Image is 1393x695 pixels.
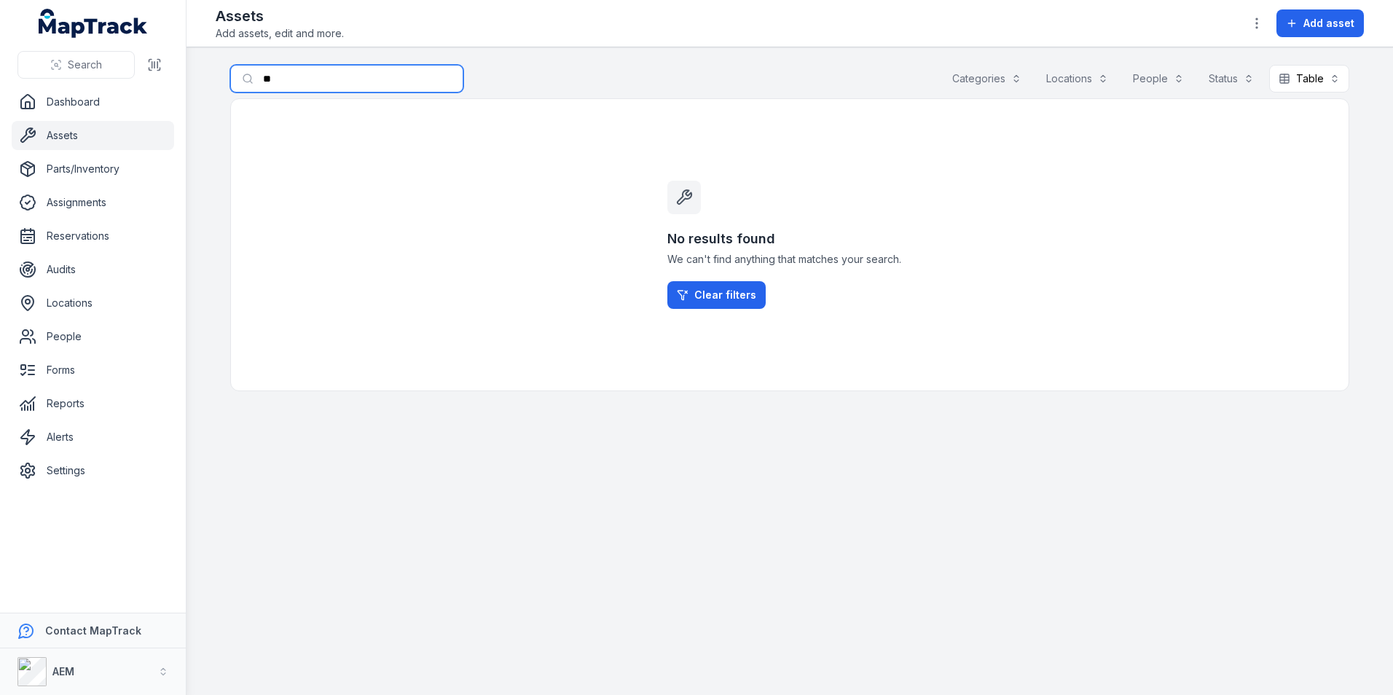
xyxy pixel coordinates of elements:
button: Categories [943,65,1031,93]
span: Add assets, edit and more. [216,26,344,41]
button: Search [17,51,135,79]
a: Reservations [12,221,174,251]
button: Status [1199,65,1263,93]
a: Reports [12,389,174,418]
span: Add asset [1303,16,1354,31]
a: Clear filters [667,281,766,309]
button: People [1123,65,1193,93]
a: People [12,322,174,351]
span: Search [68,58,102,72]
button: Table [1269,65,1349,93]
button: Add asset [1276,9,1364,37]
a: Parts/Inventory [12,154,174,184]
strong: Contact MapTrack [45,624,141,637]
a: Assignments [12,188,174,217]
a: Alerts [12,423,174,452]
a: Assets [12,121,174,150]
a: MapTrack [39,9,148,38]
a: Settings [12,456,174,485]
a: Forms [12,356,174,385]
a: Audits [12,255,174,284]
strong: AEM [52,665,74,678]
button: Locations [1037,65,1118,93]
a: Locations [12,288,174,318]
a: Dashboard [12,87,174,117]
h2: Assets [216,6,344,26]
span: We can't find anything that matches your search. [667,252,912,267]
h3: No results found [667,229,912,249]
